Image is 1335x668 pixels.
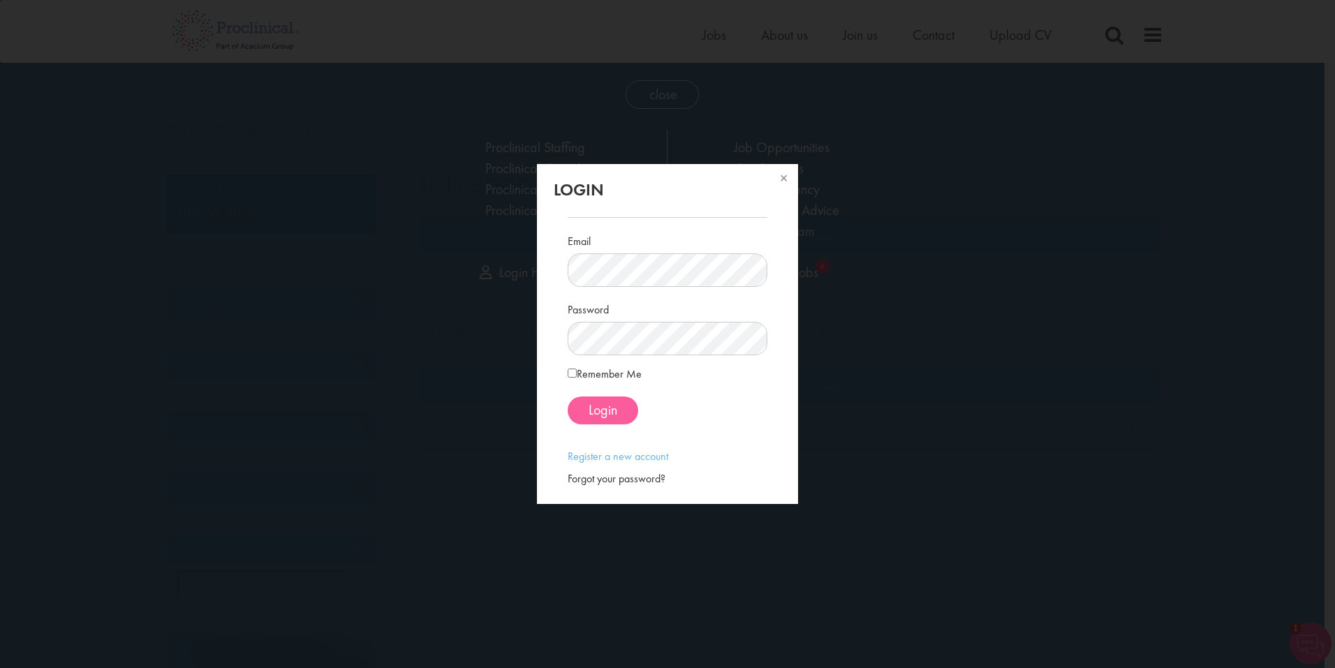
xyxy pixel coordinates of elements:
[568,396,638,424] button: Login
[568,366,642,383] label: Remember Me
[589,401,617,419] span: Login
[568,449,668,463] a: Register a new account
[568,297,609,318] label: Password
[568,369,577,378] input: Remember Me
[568,229,591,250] label: Email
[554,181,781,199] h2: Login
[568,471,767,487] div: Forgot your password?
